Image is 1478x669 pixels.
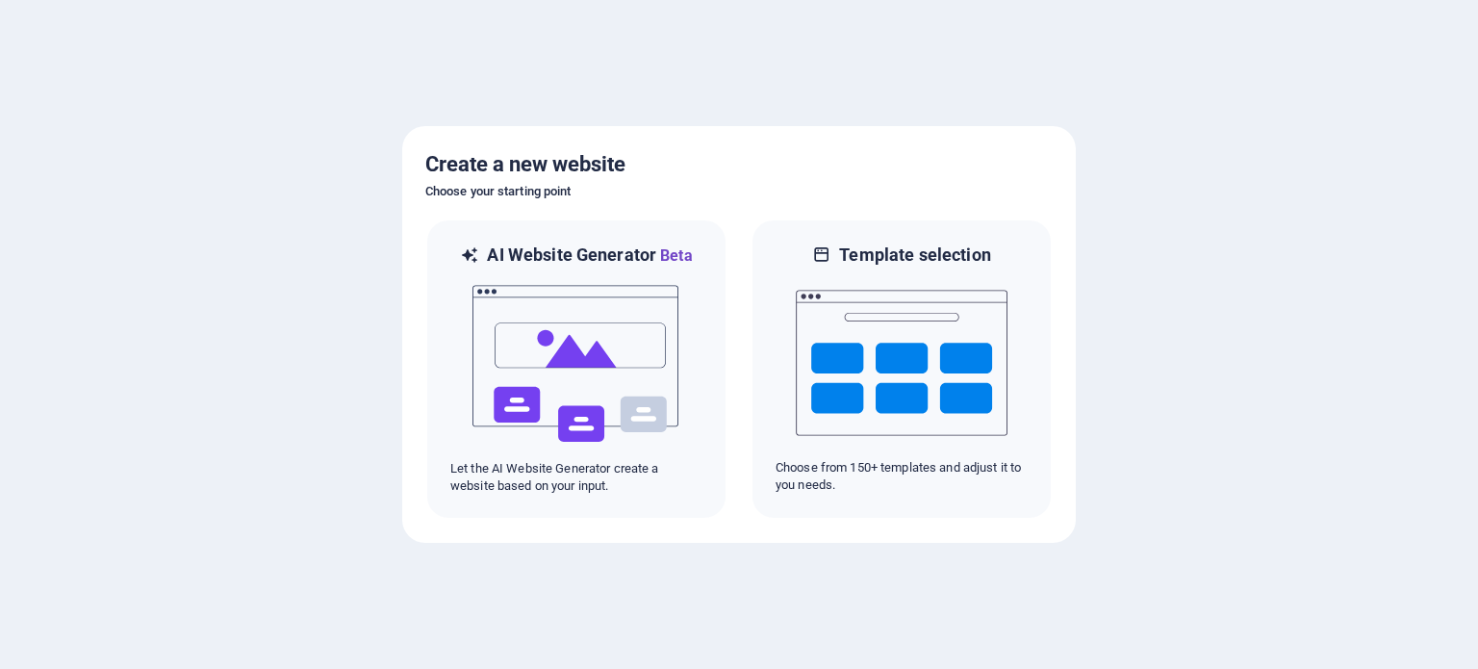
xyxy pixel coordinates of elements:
img: ai [471,268,682,460]
div: Template selectionChoose from 150+ templates and adjust it to you needs. [751,219,1053,520]
h6: Template selection [839,244,990,267]
p: Choose from 150+ templates and adjust it to you needs. [776,459,1028,494]
h6: Choose your starting point [425,180,1053,203]
h6: AI Website Generator [487,244,692,268]
p: Let the AI Website Generator create a website based on your input. [450,460,702,495]
span: Beta [656,246,693,265]
div: AI Website GeneratorBetaaiLet the AI Website Generator create a website based on your input. [425,219,727,520]
h5: Create a new website [425,149,1053,180]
